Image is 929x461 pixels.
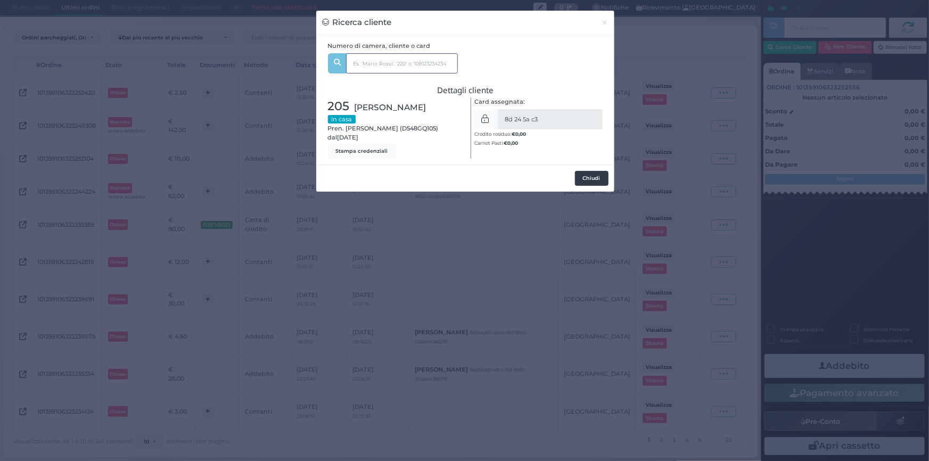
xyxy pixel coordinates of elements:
[355,101,426,113] span: [PERSON_NAME]
[328,115,356,124] small: In casa
[322,17,392,29] h3: Ricerca cliente
[602,17,609,28] span: ×
[338,133,359,142] span: [DATE]
[322,97,465,159] div: Pren. [PERSON_NAME] (D548GQ105) dal
[504,140,518,146] b: €
[328,97,350,116] span: 205
[474,131,526,137] small: Credito residuo:
[474,140,518,146] small: Carnet Pasti:
[512,131,526,137] b: €
[474,97,525,106] label: Card assegnata:
[328,42,431,51] label: Numero di camera, cliente o card
[346,53,458,73] input: Es. 'Mario Rossi', '220' o '108123234234'
[575,171,609,186] button: Chiudi
[515,130,526,137] span: 0,00
[507,139,518,146] span: 0,00
[328,86,603,95] h3: Dettagli cliente
[328,144,396,159] button: Stampa credenziali
[596,11,614,35] button: Chiudi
